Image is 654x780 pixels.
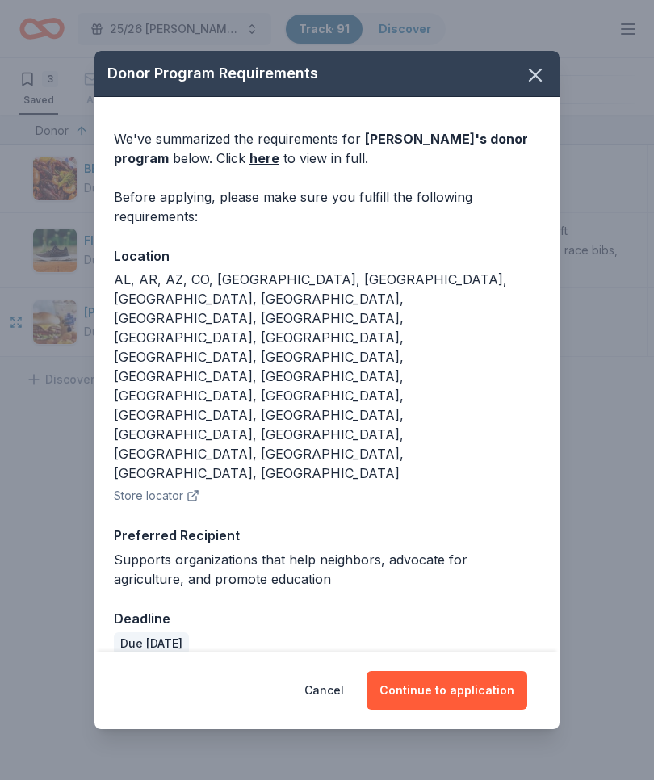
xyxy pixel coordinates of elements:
div: Supports organizations that help neighbors, advocate for agriculture, and promote education [114,550,540,589]
div: Preferred Recipient [114,525,540,546]
div: Due [DATE] [114,632,189,655]
div: Location [114,245,540,266]
a: here [249,149,279,168]
button: Store locator [114,486,199,505]
div: Deadline [114,608,540,629]
button: Cancel [304,671,344,710]
div: Before applying, please make sure you fulfill the following requirements: [114,187,540,226]
div: We've summarized the requirements for below. Click to view in full. [114,129,540,168]
button: Continue to application [367,671,527,710]
div: AL, AR, AZ, CO, [GEOGRAPHIC_DATA], [GEOGRAPHIC_DATA], [GEOGRAPHIC_DATA], [GEOGRAPHIC_DATA], [GEOG... [114,270,540,483]
div: Donor Program Requirements [94,51,560,97]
